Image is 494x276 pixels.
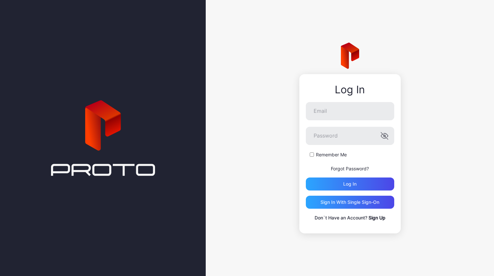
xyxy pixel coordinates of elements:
[306,177,394,191] button: Log in
[306,102,394,120] input: Email
[320,200,379,205] div: Sign in With Single Sign-On
[331,166,369,171] a: Forgot Password?
[306,196,394,209] button: Sign in With Single Sign-On
[369,215,385,220] a: Sign Up
[306,84,394,96] div: Log In
[306,127,394,145] input: Password
[316,151,347,158] label: Remember Me
[306,214,394,222] p: Don`t Have an Account?
[381,132,388,140] button: Password
[343,181,357,187] div: Log in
